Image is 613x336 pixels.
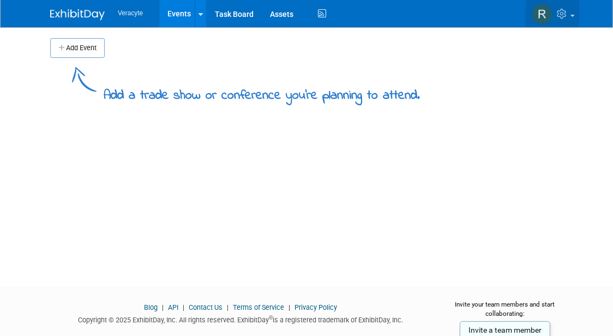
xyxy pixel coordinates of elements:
div: Copyright © 2025 ExhibitDay, Inc. All rights reserved. ExhibitDay is a registered trademark of Ex... [50,313,431,325]
a: Blog [144,303,158,311]
sup: ® [269,315,273,321]
div: Invite your team members and start collaborating: [447,300,563,325]
button: Add Event [50,38,105,58]
img: ExhibitDay [50,9,105,20]
a: Terms of Service [233,303,284,311]
span: | [180,303,187,311]
div: Add a trade show or conference you're planning to attend. [104,79,420,105]
span: Veracyte [118,9,143,17]
span: | [224,303,231,311]
span: | [159,303,166,311]
a: Contact Us [189,303,223,311]
a: Privacy Policy [295,303,337,311]
span: | [286,303,293,311]
img: Rhonda Eickoff [532,4,552,25]
a: API [168,303,178,311]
